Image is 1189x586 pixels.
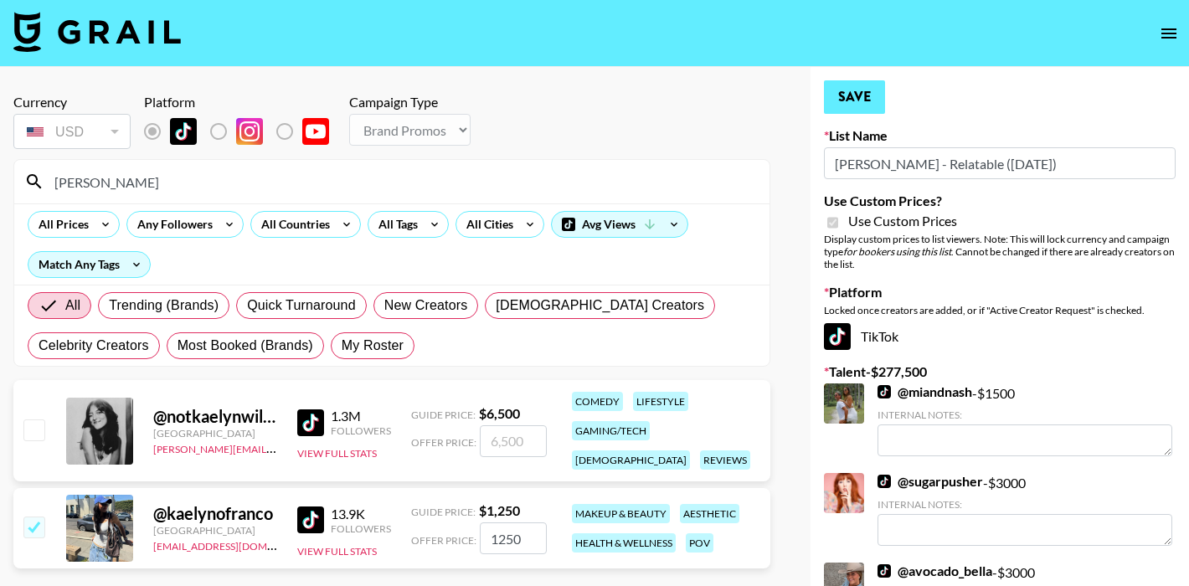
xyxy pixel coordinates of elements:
div: Followers [331,424,391,437]
span: New Creators [384,296,468,316]
a: @sugarpusher [878,473,983,490]
div: health & wellness [572,533,676,553]
strong: $ 6,500 [479,405,520,421]
div: 1.3M [331,408,391,424]
div: lifestyle [633,392,688,411]
img: TikTok [297,409,324,436]
div: gaming/tech [572,421,650,440]
div: Locked once creators are added, or if "Active Creator Request" is checked. [824,304,1176,316]
a: @avocado_bella [878,563,992,579]
div: [GEOGRAPHIC_DATA] [153,524,277,537]
a: [PERSON_NAME][EMAIL_ADDRESS][DOMAIN_NAME] [153,439,401,455]
div: Campaign Type [349,94,471,111]
span: Quick Turnaround [247,296,356,316]
input: 6,500 [480,425,547,457]
div: - $ 1500 [878,383,1172,456]
button: open drawer [1152,17,1186,50]
div: makeup & beauty [572,504,670,523]
div: All Tags [368,212,421,237]
div: Internal Notes: [878,498,1172,511]
div: TikTok [824,323,1176,350]
img: TikTok [170,118,197,145]
span: All [65,296,80,316]
div: Display custom prices to list viewers. Note: This will lock currency and campaign type . Cannot b... [824,233,1176,270]
span: Guide Price: [411,506,476,518]
div: Currency is locked to USD [13,111,131,152]
img: TikTok [824,323,851,350]
div: USD [17,117,127,146]
span: Use Custom Prices [848,213,957,229]
img: TikTok [878,385,891,398]
div: Platform [144,94,342,111]
div: Any Followers [127,212,216,237]
img: Grail Talent [13,12,181,52]
div: @ kaelynofranco [153,503,277,524]
a: [EMAIL_ADDRESS][DOMAIN_NAME] [153,537,322,553]
div: List locked to TikTok. [144,114,342,149]
img: TikTok [878,475,891,488]
a: @miandnash [878,383,972,400]
img: Instagram [236,118,263,145]
div: All Prices [28,212,92,237]
input: Search by User Name [44,168,759,195]
div: reviews [700,450,750,470]
span: Most Booked (Brands) [178,336,313,356]
img: TikTok [297,506,324,533]
strong: $ 1,250 [479,502,520,518]
div: [GEOGRAPHIC_DATA] [153,427,277,439]
span: Offer Price: [411,534,476,547]
div: Avg Views [552,212,687,237]
span: My Roster [342,336,404,356]
span: Trending (Brands) [109,296,219,316]
button: View Full Stats [297,545,377,558]
div: - $ 3000 [878,473,1172,546]
img: YouTube [302,118,329,145]
span: Offer Price: [411,436,476,449]
div: 13.9K [331,506,391,522]
div: Followers [331,522,391,535]
div: Internal Notes: [878,409,1172,421]
div: @ notkaelynwilkins [153,406,277,427]
label: Platform [824,284,1176,301]
div: All Countries [251,212,333,237]
em: for bookers using this list [843,245,951,258]
label: Talent - $ 277,500 [824,363,1176,380]
label: Use Custom Prices? [824,193,1176,209]
div: [DEMOGRAPHIC_DATA] [572,450,690,470]
span: Celebrity Creators [39,336,149,356]
img: TikTok [878,564,891,578]
div: Match Any Tags [28,252,150,277]
div: aesthetic [680,504,739,523]
div: Currency [13,94,131,111]
div: comedy [572,392,623,411]
div: pov [686,533,713,553]
span: Guide Price: [411,409,476,421]
button: View Full Stats [297,447,377,460]
div: All Cities [456,212,517,237]
input: 1,250 [480,522,547,554]
label: List Name [824,127,1176,144]
span: [DEMOGRAPHIC_DATA] Creators [496,296,704,316]
button: Save [824,80,885,114]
